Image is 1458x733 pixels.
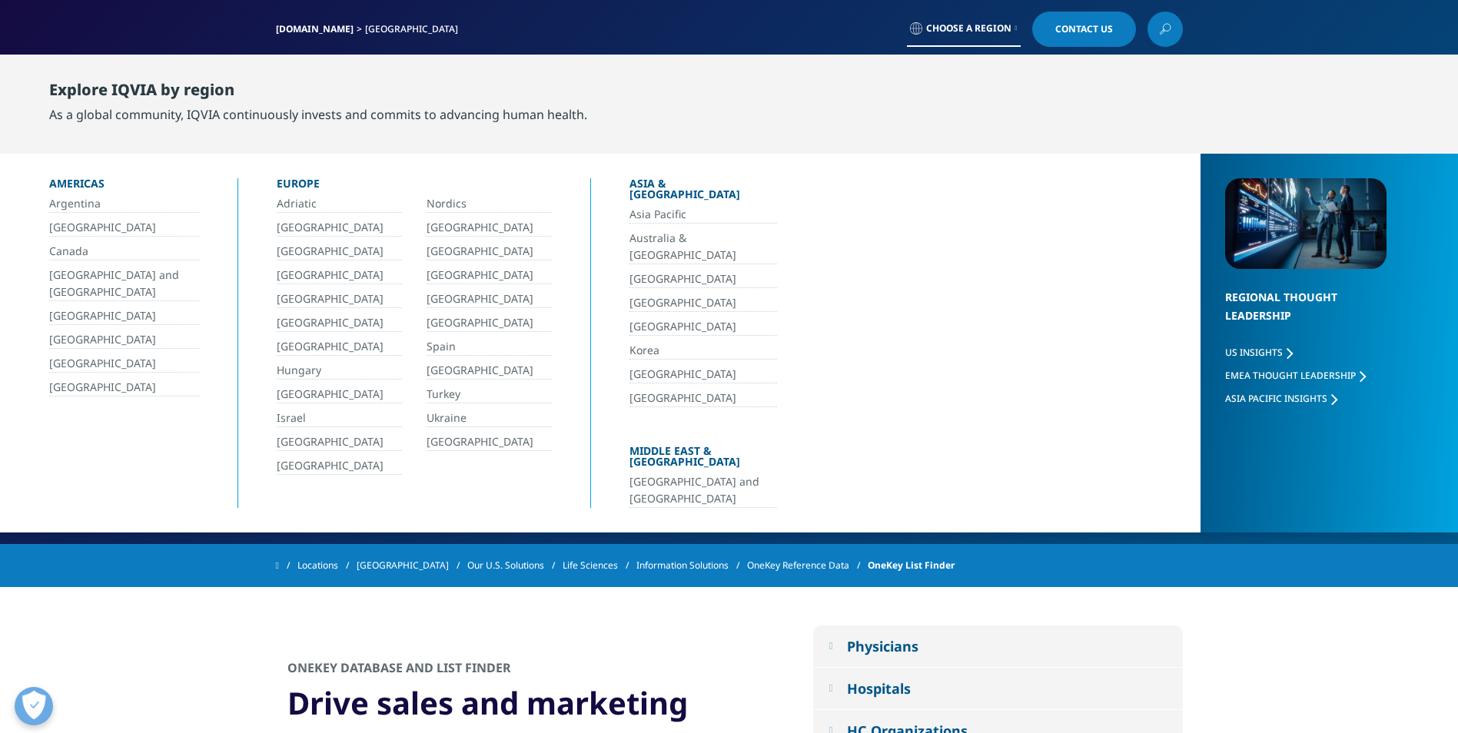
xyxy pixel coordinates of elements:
[49,219,199,237] a: [GEOGRAPHIC_DATA]
[427,219,552,237] a: [GEOGRAPHIC_DATA]
[277,362,402,380] a: Hungary
[636,552,747,579] a: Information Solutions
[277,243,402,260] a: [GEOGRAPHIC_DATA]
[629,318,777,336] a: [GEOGRAPHIC_DATA]
[1225,369,1366,382] a: EMEA Thought Leadership
[1032,12,1136,47] a: Contact Us
[629,178,777,206] div: Asia & [GEOGRAPHIC_DATA]
[49,105,587,124] div: As a global community, IQVIA continuously invests and commits to advancing human health.
[467,552,563,579] a: Our U.S. Solutions
[427,314,552,332] a: [GEOGRAPHIC_DATA]
[813,668,1183,709] button: Hospitals
[277,386,402,403] a: [GEOGRAPHIC_DATA]
[49,243,199,260] a: Canada
[276,22,354,35] a: [DOMAIN_NAME]
[427,243,552,260] a: [GEOGRAPHIC_DATA]
[1225,346,1283,359] span: US Insights
[49,307,199,325] a: [GEOGRAPHIC_DATA]
[357,552,467,579] a: [GEOGRAPHIC_DATA]
[49,195,199,213] a: Argentina
[277,178,552,195] div: Europe
[1225,392,1337,405] a: Asia Pacific Insights
[747,552,868,579] a: OneKey Reference Data
[629,366,777,383] a: [GEOGRAPHIC_DATA]
[427,290,552,308] a: [GEOGRAPHIC_DATA]
[629,342,777,360] a: Korea
[15,687,53,725] button: 優先設定センターを開く
[49,178,199,195] div: Americas
[427,362,552,380] a: [GEOGRAPHIC_DATA]
[629,390,777,407] a: [GEOGRAPHIC_DATA]
[1225,346,1293,359] a: US Insights
[847,679,911,698] div: Hospitals
[365,23,464,35] div: [GEOGRAPHIC_DATA]
[49,267,199,301] a: [GEOGRAPHIC_DATA] and [GEOGRAPHIC_DATA]
[813,625,1183,667] button: Physicians
[427,386,552,403] a: Turkey
[277,338,402,356] a: [GEOGRAPHIC_DATA]
[427,410,552,427] a: Ukraine
[49,81,587,105] div: Explore IQVIA by region
[49,355,199,373] a: [GEOGRAPHIC_DATA]
[1225,288,1387,344] div: Regional Thought Leadership
[405,54,1183,126] nav: Primary
[277,457,402,475] a: [GEOGRAPHIC_DATA]
[629,473,777,508] a: [GEOGRAPHIC_DATA] and [GEOGRAPHIC_DATA]
[277,219,402,237] a: [GEOGRAPHIC_DATA]
[49,379,199,396] a: [GEOGRAPHIC_DATA]
[1225,392,1327,405] span: Asia Pacific Insights
[277,267,402,284] a: [GEOGRAPHIC_DATA]
[629,446,777,473] div: Middle East & [GEOGRAPHIC_DATA]
[847,637,918,655] div: Physicians
[563,552,636,579] a: Life Sciences
[277,314,402,332] a: [GEOGRAPHIC_DATA]
[629,270,777,288] a: [GEOGRAPHIC_DATA]
[427,433,552,451] a: [GEOGRAPHIC_DATA]
[49,331,199,349] a: [GEOGRAPHIC_DATA]
[629,230,777,264] a: Australia & [GEOGRAPHIC_DATA]
[277,410,402,427] a: Israel
[277,433,402,451] a: [GEOGRAPHIC_DATA]
[427,267,552,284] a: [GEOGRAPHIC_DATA]
[297,552,357,579] a: Locations
[1225,369,1356,382] span: EMEA Thought Leadership
[926,22,1011,35] span: Choose a Region
[629,294,777,312] a: [GEOGRAPHIC_DATA]
[1225,178,1387,269] img: 2093_analyzing-data-using-big-screen-display-and-laptop.png
[427,338,552,356] a: Spain
[287,659,511,682] h2: ONEKEY DATABASE and List Finder
[277,290,402,308] a: [GEOGRAPHIC_DATA]
[427,195,552,213] a: Nordics
[868,552,955,579] span: OneKey List Finder
[1055,25,1113,34] span: Contact Us
[277,195,402,213] a: Adriatic
[629,206,777,224] a: Asia Pacific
